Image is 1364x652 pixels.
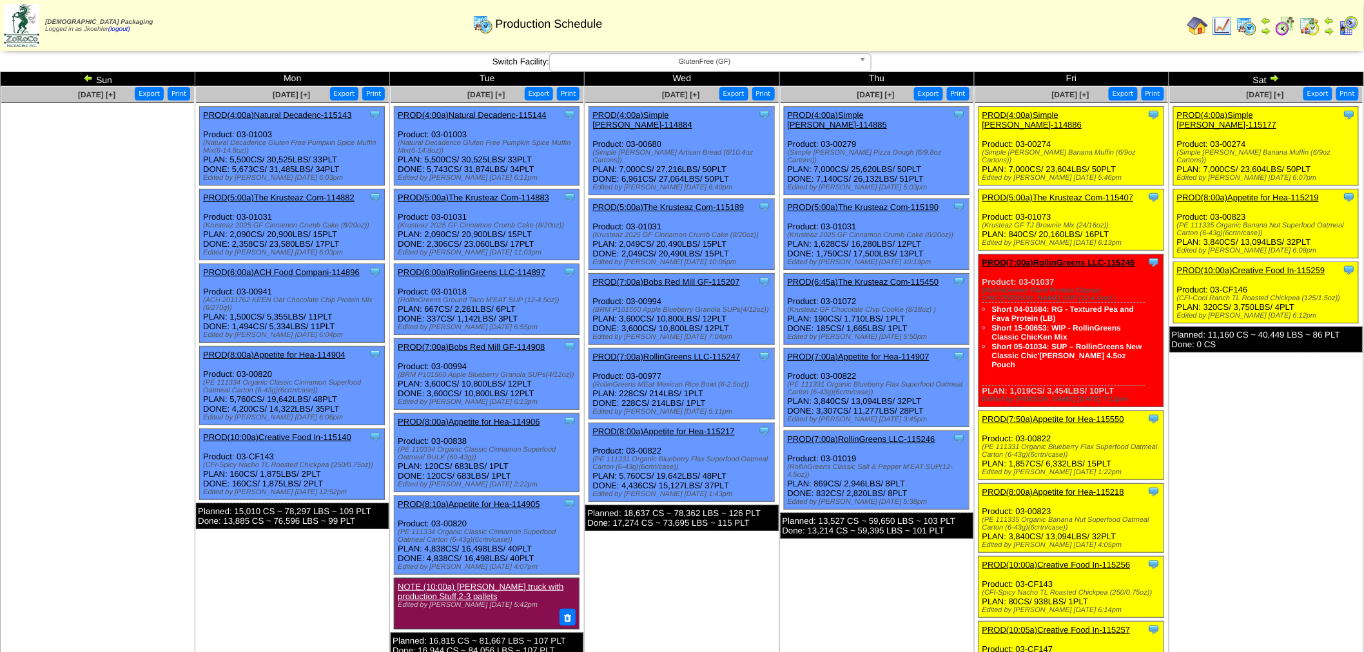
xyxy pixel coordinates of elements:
[395,414,580,492] div: Product: 03-00838 PLAN: 120CS / 683LBS / 1PLT DONE: 120CS / 683LBS / 1PLT
[203,249,384,256] div: Edited by [PERSON_NAME] [DATE] 6:03pm
[1275,15,1296,36] img: calendarblend.gif
[560,609,576,626] button: Delete Note
[788,184,969,191] div: Edited by [PERSON_NAME] [DATE] 5:03pm
[395,496,580,575] div: Product: 03-00820 PLAN: 4,838CS / 16,498LBS / 40PLT DONE: 4,838CS / 16,498LBS / 40PLT
[779,72,974,86] td: Thu
[1169,72,1363,86] td: Sat
[362,87,385,101] button: Print
[398,296,579,304] div: (RollinGreens Ground Taco M'EAT SUP (12-4.5oz))
[1343,191,1356,204] img: Tooltip
[203,296,384,312] div: (ACH 2011762 KEEN Oat Chocolate Chip Protein Mix (6/270g))
[784,107,969,195] div: Product: 03-00279 PLAN: 7,000CS / 25,620LBS / 50PLT DONE: 7,140CS / 26,132LBS / 51PLT
[1173,189,1358,258] div: Product: 03-00823 PLAN: 3,840CS / 13,094LBS / 32PLT
[200,429,385,500] div: Product: 03-CF143 PLAN: 160CS / 1,875LBS / 2PLT DONE: 160CS / 1,875LBS / 2PLT
[784,199,969,270] div: Product: 03-01031 PLAN: 1,628CS / 16,280LBS / 12PLT DONE: 1,750CS / 17,500LBS / 13PLT
[1147,485,1160,498] img: Tooltip
[788,352,930,361] a: PROD(7:00a)Appetite for Hea-114907
[992,342,1142,369] a: Short 05-01034: SUP – RollinGreens New Classic Chic'[PERSON_NAME] 4.5oz Pouch
[555,54,854,70] span: GlutenFree (GF)
[1343,264,1356,276] img: Tooltip
[1109,87,1138,101] button: Export
[592,427,734,436] a: PROD(8:00a)Appetite for Hea-115217
[203,267,360,277] a: PROD(6:00a)ACH Food Compani-114896
[788,306,969,314] div: (Krusteaz GF Chocolate Chip Cookie (8/18oz) )
[1147,256,1160,269] img: Tooltip
[585,72,779,86] td: Wed
[788,277,939,287] a: PROD(6:45a)The Krusteaz Com-115450
[992,305,1135,323] a: Short 04-01684: RG - Textured Pea and Fava Protein (LB)
[395,339,580,410] div: Product: 03-00994 PLAN: 3,600CS / 10,800LBS / 12PLT DONE: 3,600CS / 10,800LBS / 12PLT
[589,274,774,345] div: Product: 03-00994 PLAN: 3,600CS / 10,800LBS / 12PLT DONE: 3,600CS / 10,800LBS / 12PLT
[982,606,1164,614] div: Edited by [PERSON_NAME] [DATE] 6:14pm
[592,455,774,471] div: (PE 111331 Organic Blueberry Flax Superfood Oatmeal Carton (6-43g)(6crtn/case))
[592,277,739,287] a: PROD(7:00a)Bobs Red Mill GF-115207
[563,191,576,204] img: Tooltip
[592,381,774,388] div: (RollinGreens MEat Mexican Rice Bowl (6-2.5oz))
[390,72,585,86] td: Tue
[592,408,774,416] div: Edited by [PERSON_NAME] [DATE] 5:11pm
[982,258,1135,267] a: PROD(7:00a)RollinGreens LLC-115245
[784,274,969,345] div: Product: 03-01072 PLAN: 190CS / 1,710LBS / 1PLT DONE: 185CS / 1,665LBS / 1PLT
[982,287,1164,302] div: (RollinGreens Plant Protein Classic CHIC'[PERSON_NAME] SUP (12-4.5oz) )
[589,199,774,270] div: Product: 03-01031 PLAN: 2,049CS / 20,490LBS / 15PLT DONE: 2,049CS / 20,490LBS / 15PLT
[1177,265,1325,275] a: PROD(10:00a)Creative Food In-115259
[203,488,384,496] div: Edited by [PERSON_NAME] [DATE] 12:52pm
[203,193,355,202] a: PROD(5:00a)The Krusteaz Com-114882
[398,563,579,571] div: Edited by [PERSON_NAME] [DATE] 4:07pm
[168,87,190,101] button: Print
[982,589,1164,597] div: (CFI-Spicy Nacho TL Roasted Chickpea (250/0.75oz))
[788,231,969,239] div: (Krusteaz 2025 GF Cinnamon Crumb Cake (8/20oz))
[495,17,602,31] span: Production Schedule
[398,139,579,155] div: (Natural Decadence Gluten Free Pumpkin Spice Muffin Mix(6-14.8oz))
[1142,87,1164,101] button: Print
[330,87,359,101] button: Export
[982,174,1164,182] div: Edited by [PERSON_NAME] [DATE] 5:46pm
[982,443,1164,459] div: (PE 111331 Organic Blueberry Flax Superfood Oatmeal Carton (6-43g)(6crtn/case))
[788,258,969,266] div: Edited by [PERSON_NAME] [DATE] 10:19pm
[979,254,1164,407] div: Product: 03-01037 PLAN: 1,019CS / 3,454LBS / 10PLT
[200,189,385,260] div: Product: 03-01031 PLAN: 2,090CS / 20,900LBS / 15PLT DONE: 2,358CS / 23,580LBS / 17PLT
[592,306,774,314] div: (BRM P101560 Apple Blueberry Granola SUPs(4/12oz))
[1336,87,1359,101] button: Print
[758,425,771,437] img: Tooltip
[525,87,554,101] button: Export
[1147,623,1160,636] img: Tooltip
[1170,327,1363,352] div: Planned: 11,160 CS ~ 40,449 LBS ~ 86 PLT Done: 0 CS
[398,222,579,229] div: (Krusteaz 2025 GF Cinnamon Crumb Cake (8/20oz))
[1343,108,1356,121] img: Tooltip
[395,264,580,335] div: Product: 03-01018 PLAN: 667CS / 2,261LBS / 6PLT DONE: 337CS / 1,142LBS / 3PLT
[1177,222,1358,237] div: (PE 111335 Organic Banana Nut Superfood Oatmeal Carton (6-43g)(6crtn/case))
[45,19,153,26] span: [DEMOGRAPHIC_DATA] Packaging
[592,110,692,129] a: PROD(4:00a)Simple [PERSON_NAME]-114884
[1261,26,1271,36] img: arrowright.gif
[1177,312,1358,320] div: Edited by [PERSON_NAME] [DATE] 6:12pm
[788,110,888,129] a: PROD(4:00a)Simple [PERSON_NAME]-114885
[979,189,1164,251] div: Product: 03-01073 PLAN: 840CS / 20,160LBS / 16PLT
[1247,90,1284,99] a: [DATE] [+]
[395,107,580,186] div: Product: 03-01003 PLAN: 5,500CS / 30,525LBS / 33PLT DONE: 5,743CS / 31,874LBS / 34PLT
[979,411,1164,480] div: Product: 03-00822 PLAN: 1,857CS / 6,332LBS / 15PLT
[982,149,1164,164] div: (Simple [PERSON_NAME] Banana Muffin (6/9oz Cartons))
[585,505,778,531] div: Planned: 18,637 CS ~ 78,362 LBS ~ 126 PLT Done: 17,274 CS ~ 73,695 LBS ~ 115 PLT
[200,107,385,186] div: Product: 03-01003 PLAN: 5,500CS / 30,525LBS / 33PLT DONE: 5,673CS / 31,485LBS / 34PLT
[563,108,576,121] img: Tooltip
[592,184,774,191] div: Edited by [PERSON_NAME] [DATE] 6:40pm
[1052,90,1089,99] a: [DATE] [+]
[857,90,895,99] a: [DATE] [+]
[1177,149,1358,164] div: (Simple [PERSON_NAME] Banana Muffin (6/9oz Cartons))
[592,258,774,266] div: Edited by [PERSON_NAME] [DATE] 10:06pm
[979,484,1164,553] div: Product: 03-00823 PLAN: 3,840CS / 13,094LBS / 32PLT
[1300,15,1320,36] img: calendarinout.gif
[992,323,1122,341] a: Short 15-00653: WIP - RollinGreens Classic ChicKen Mix
[1147,412,1160,425] img: Tooltip
[758,275,771,288] img: Tooltip
[982,487,1124,497] a: PROD(8:00a)Appetite for Hea-115218
[1261,15,1271,26] img: arrowleft.gif
[982,222,1164,229] div: (Krusteaz GF TJ Brownie Mix (24/16oz))
[196,503,389,529] div: Planned: 15,010 CS ~ 78,297 LBS ~ 109 PLT Done: 13,885 CS ~ 76,596 LBS ~ 99 PLT
[4,4,39,47] img: zoroco-logo-small.webp
[788,416,969,423] div: Edited by [PERSON_NAME] [DATE] 3:45pm
[1338,15,1359,36] img: calendarcustomer.gif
